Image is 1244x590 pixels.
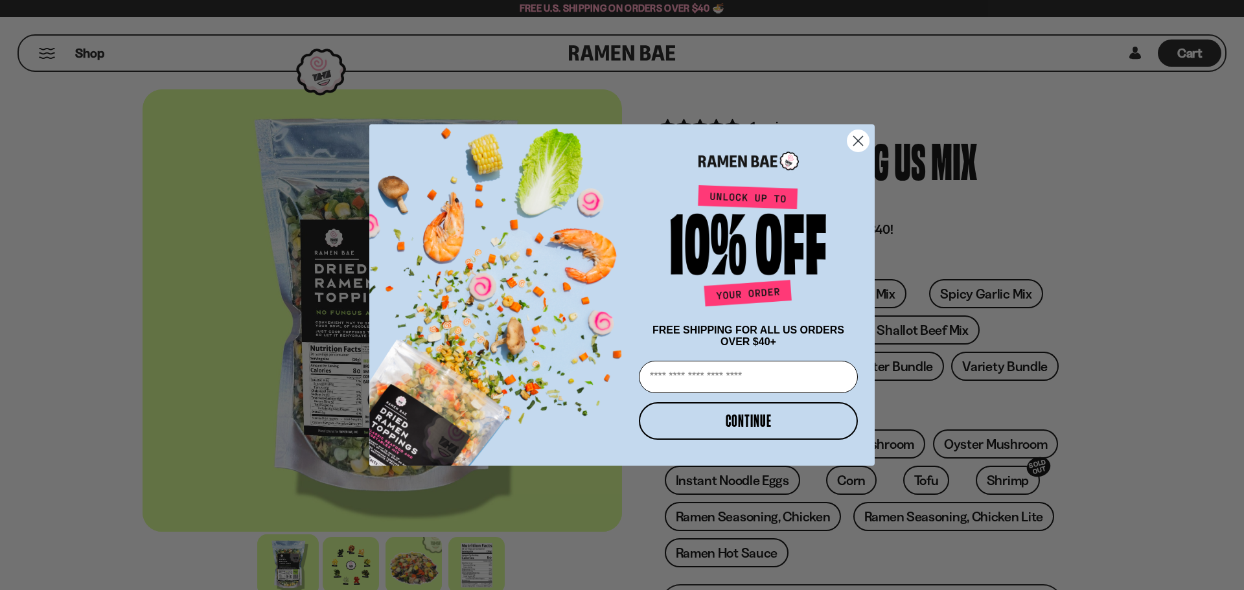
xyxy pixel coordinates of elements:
img: Ramen Bae Logo [698,150,799,172]
button: CONTINUE [639,402,858,440]
img: ce7035ce-2e49-461c-ae4b-8ade7372f32c.png [369,113,634,466]
button: Close dialog [847,130,870,152]
span: FREE SHIPPING FOR ALL US ORDERS OVER $40+ [652,324,844,347]
img: Unlock up to 10% off [667,185,829,312]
